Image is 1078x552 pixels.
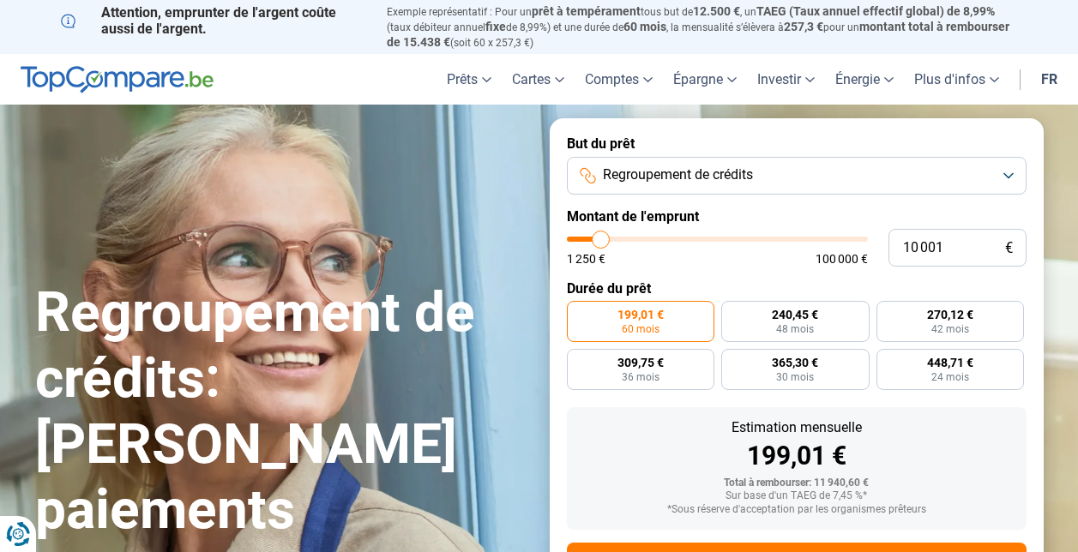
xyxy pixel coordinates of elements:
a: Épargne [663,54,747,105]
a: Prêts [437,54,502,105]
div: Estimation mensuelle [581,421,1013,435]
span: 257,3 € [784,20,823,33]
span: 60 mois [623,20,666,33]
span: montant total à rembourser de 15.438 € [387,20,1009,49]
a: fr [1031,54,1068,105]
span: 309,75 € [617,357,664,369]
span: 48 mois [776,324,814,334]
div: *Sous réserve d'acceptation par les organismes prêteurs [581,504,1013,516]
span: 270,12 € [927,309,973,321]
a: Cartes [502,54,575,105]
button: Regroupement de crédits [567,157,1027,195]
span: 12.500 € [693,4,740,18]
label: But du prêt [567,135,1027,152]
span: 36 mois [622,372,659,382]
span: 448,71 € [927,357,973,369]
p: Exemple représentatif : Pour un tous but de , un (taux débiteur annuel de 8,99%) et une durée de ... [387,4,1018,50]
span: 42 mois [931,324,969,334]
span: TAEG (Taux annuel effectif global) de 8,99% [756,4,995,18]
span: prêt à tempérament [532,4,641,18]
div: Sur base d'un TAEG de 7,45 %* [581,490,1013,502]
div: 199,01 € [581,443,1013,469]
span: 60 mois [622,324,659,334]
a: Plus d'infos [904,54,1009,105]
span: fixe [485,20,506,33]
img: TopCompare [21,66,214,93]
span: 365,30 € [772,357,818,369]
span: 100 000 € [816,253,868,265]
span: Regroupement de crédits [603,165,753,184]
span: € [1005,241,1013,255]
label: Montant de l'emprunt [567,208,1027,225]
p: Attention, emprunter de l'argent coûte aussi de l'argent. [61,4,366,37]
a: Investir [747,54,825,105]
span: 240,45 € [772,309,818,321]
span: 1 250 € [567,253,605,265]
span: 199,01 € [617,309,664,321]
label: Durée du prêt [567,280,1027,297]
span: 30 mois [776,372,814,382]
a: Énergie [825,54,904,105]
div: Total à rembourser: 11 940,60 € [581,477,1013,489]
a: Comptes [575,54,663,105]
span: 24 mois [931,372,969,382]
